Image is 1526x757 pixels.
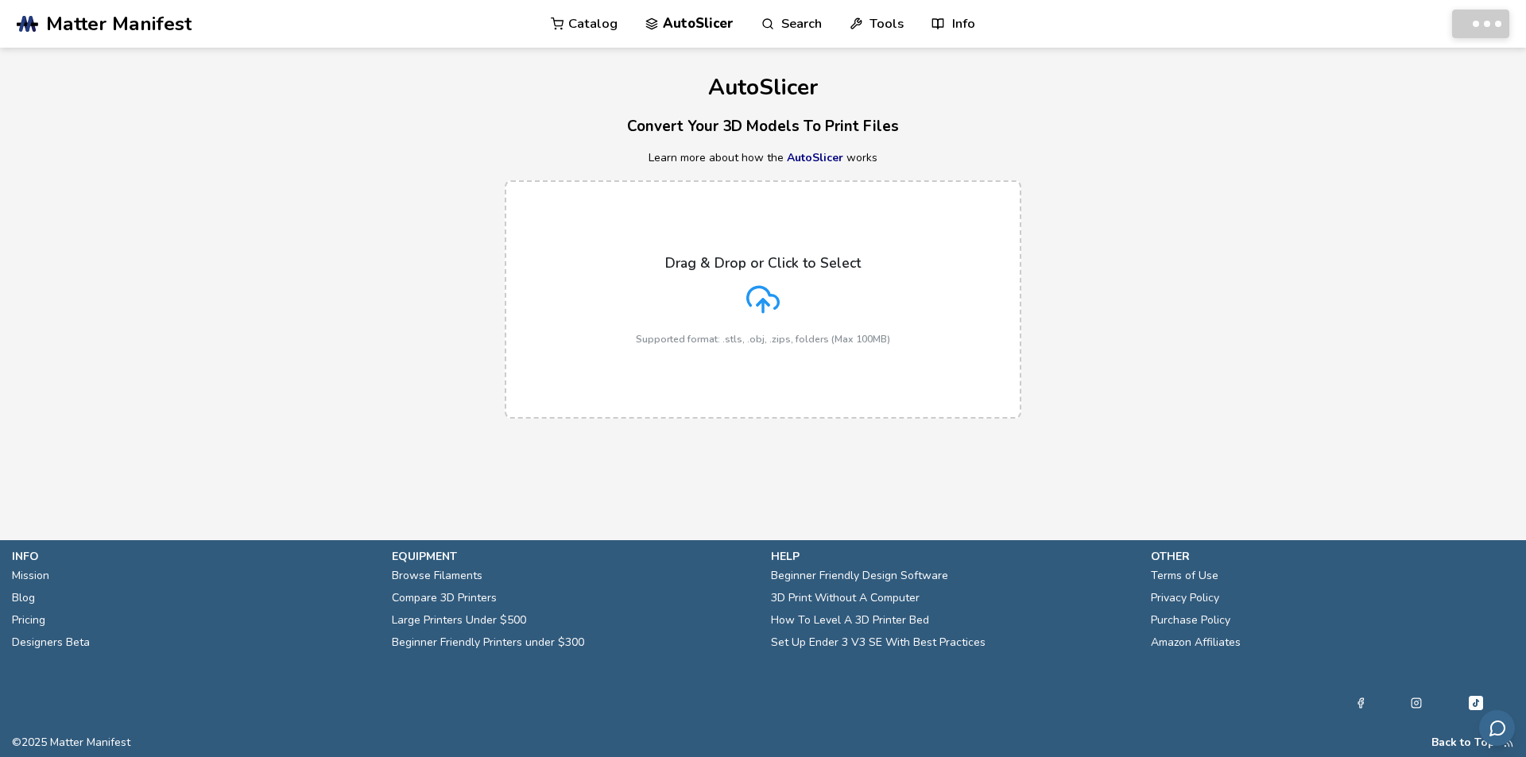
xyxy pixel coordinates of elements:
a: Pricing [12,609,45,631]
span: Matter Manifest [46,13,192,35]
p: Drag & Drop or Click to Select [665,255,861,271]
a: How To Level A 3D Printer Bed [771,609,929,631]
a: Amazon Affiliates [1151,631,1241,654]
a: Compare 3D Printers [392,587,497,609]
a: Set Up Ender 3 V3 SE With Best Practices [771,631,986,654]
a: AutoSlicer [787,150,843,165]
a: Blog [12,587,35,609]
a: Designers Beta [12,631,90,654]
a: Mission [12,565,49,587]
p: help [771,548,1135,565]
a: RSS Feed [1503,736,1514,749]
a: Large Printers Under $500 [392,609,526,631]
a: 3D Print Without A Computer [771,587,920,609]
a: Instagram [1411,693,1422,713]
span: © 2025 Matter Manifest [12,736,130,749]
a: Browse Filaments [392,565,482,587]
p: info [12,548,376,565]
a: Facebook [1355,693,1366,713]
p: equipment [392,548,756,565]
a: Beginner Friendly Printers under $300 [392,631,584,654]
p: Supported format: .stls, .obj, .zips, folders (Max 100MB) [636,334,890,345]
button: Back to Top [1431,736,1495,749]
a: Beginner Friendly Design Software [771,565,948,587]
button: Send feedback via email [1479,710,1515,746]
a: Purchase Policy [1151,609,1230,631]
a: Privacy Policy [1151,587,1219,609]
a: Terms of Use [1151,565,1218,587]
p: other [1151,548,1515,565]
a: Tiktok [1466,693,1485,713]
